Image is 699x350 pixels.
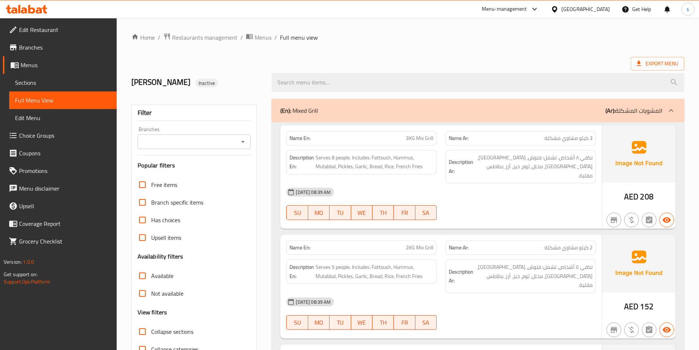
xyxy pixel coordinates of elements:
button: TU [330,315,351,330]
span: FR [397,317,412,328]
span: Promotions [19,166,111,175]
a: Promotions [3,162,117,180]
a: Upsell [3,197,117,215]
a: Grocery Checklist [3,232,117,250]
span: Choice Groups [19,131,111,140]
strong: Description En: [290,153,314,171]
span: Not available [151,289,183,298]
span: 2 كيلو مشاوي مشكلة [545,244,593,252]
li: / [240,33,243,42]
span: SU [290,208,305,218]
span: SA [418,208,434,218]
li: / [274,33,277,42]
span: WE [354,208,369,218]
a: Support.OpsPlatform [4,277,50,286]
a: Branches [3,39,117,56]
button: WE [351,315,372,330]
button: Not branch specific item [607,322,621,337]
div: Inactive [196,79,218,87]
span: Restaurants management [172,33,237,42]
span: 3 كيلو مشاوي مشكلة [545,134,593,142]
span: تكفي ٥ أشخاص. تشمل: فتوش، حمص، متبل، مخلل، ثوم، خبز، أرز، بطاطس مقلية. [475,263,593,290]
span: Menu disclaimer [19,184,111,193]
strong: Name Ar: [449,244,469,252]
button: Available [659,213,674,227]
span: Sections [15,78,111,87]
nav: breadcrumb [131,33,684,42]
span: AED [624,190,638,204]
a: Menu disclaimer [3,180,117,197]
button: TU [330,205,351,220]
span: Upsell [19,202,111,210]
span: WE [354,317,369,328]
span: [DATE] 08:39 AM [293,189,334,196]
a: Home [131,33,155,42]
button: Purchased item [624,213,639,227]
span: TU [332,208,348,218]
span: تكفي ٨ أشخاص. تشمل: فتوش، حمص، متبل، مخلل، ثوم، خبز، أرز، بطاطس مقلية. [475,153,593,180]
span: Full menu view [280,33,318,42]
span: s [687,5,689,13]
a: Menus [3,56,117,74]
span: Grocery Checklist [19,237,111,246]
span: Export Menu [637,59,678,68]
span: 152 [640,299,653,314]
img: Ae5nvW7+0k+MAAAAAElFTkSuQmCC [602,235,676,292]
span: TH [375,208,391,218]
strong: Name Ar: [449,134,469,142]
span: Branches [19,43,111,52]
strong: Name En: [290,244,310,252]
span: Collapse sections [151,327,193,336]
span: Menus [21,61,111,69]
span: TU [332,317,348,328]
button: SU [286,205,308,220]
button: TH [372,315,394,330]
a: Full Menu View [9,91,117,109]
span: Inactive [196,80,218,87]
button: Open [238,137,248,147]
button: Not has choices [642,322,656,337]
div: (En): Mixed Grill(Ar):المشويات المشكلة [272,99,684,122]
div: Menu-management [482,5,527,14]
button: WE [351,205,372,220]
button: SA [415,315,437,330]
b: (Ar): [605,105,615,116]
button: SA [415,205,437,220]
img: Ae5nvW7+0k+MAAAAAElFTkSuQmCC [602,125,676,183]
span: TH [375,317,391,328]
span: Serves 8 people. Includes: Fattoush, Hummus, Mutabbal, Pickles, Garlic, Bread, Rice, French Fries [316,153,433,171]
span: AED [624,299,638,314]
span: Edit Menu [15,113,111,122]
span: Serves 5 people. Includes: Fattoush, Hummus, Mutabbal, Pickles, Garlic, Bread, Rice, French Fries [316,263,433,281]
span: Edit Restaurant [19,25,111,34]
strong: Description En: [290,263,314,281]
li: / [158,33,160,42]
a: Choice Groups [3,127,117,144]
span: Has choices [151,216,180,224]
div: [GEOGRAPHIC_DATA] [561,5,610,13]
button: Purchased item [624,322,639,337]
span: SU [290,317,305,328]
button: Not has choices [642,213,656,227]
span: 3KG Mix Grill [406,134,433,142]
h3: View filters [138,308,167,317]
span: Coverage Report [19,219,111,228]
p: Mixed Grill [280,106,318,115]
button: MO [308,315,330,330]
a: Restaurants management [163,33,237,42]
span: [DATE] 08:39 AM [293,299,334,306]
b: (En): [280,105,291,116]
a: Coverage Report [3,215,117,232]
span: Menus [255,33,272,42]
span: 2KG Mix Grill [406,244,433,252]
button: SU [286,315,308,330]
button: TH [372,205,394,220]
span: Coupons [19,149,111,158]
a: Coupons [3,144,117,162]
a: Edit Menu [9,109,117,127]
span: Free items [151,180,177,189]
div: Filter [138,105,251,121]
a: Sections [9,74,117,91]
span: 1.0.0 [23,257,34,267]
span: Upsell items [151,233,181,242]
